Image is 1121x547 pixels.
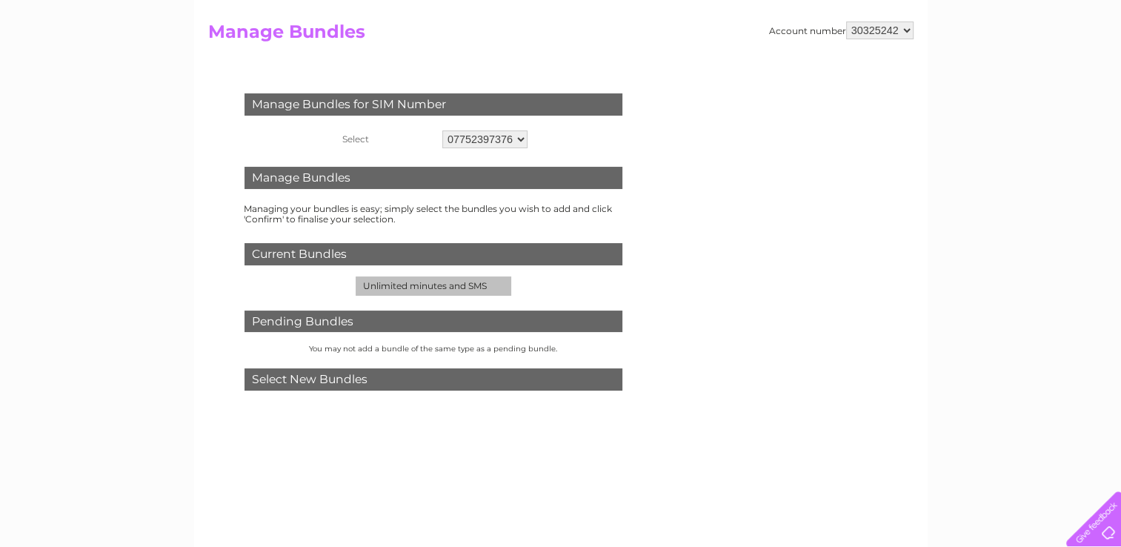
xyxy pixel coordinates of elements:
div: Pending Bundles [245,311,622,333]
div: Manage Bundles [245,167,622,189]
div: Clear Business is a trading name of Verastar Limited (registered in [GEOGRAPHIC_DATA] No. 3667643... [211,8,911,72]
h2: Manage Bundles [208,21,914,50]
a: Blog [992,63,1014,74]
a: 0333 014 3131 [842,7,944,26]
th: Select [335,127,439,152]
a: Energy [897,63,930,74]
td: Managing your bundles is easy; simply select the bundles you wish to add and click 'Confirm' to f... [208,200,659,228]
div: Manage Bundles for SIM Number [245,93,622,116]
div: Account number [769,21,914,39]
td: Unlimited minutes and SMS [356,276,511,296]
small: You may not add a bundle of the same type as a pending bundle. [309,344,557,354]
img: logo.png [39,39,115,84]
a: Water [860,63,888,74]
a: Log out [1072,63,1107,74]
a: Telecoms [939,63,983,74]
div: Select New Bundles [245,368,622,391]
a: Contact [1022,63,1059,74]
div: Current Bundles [245,243,622,265]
